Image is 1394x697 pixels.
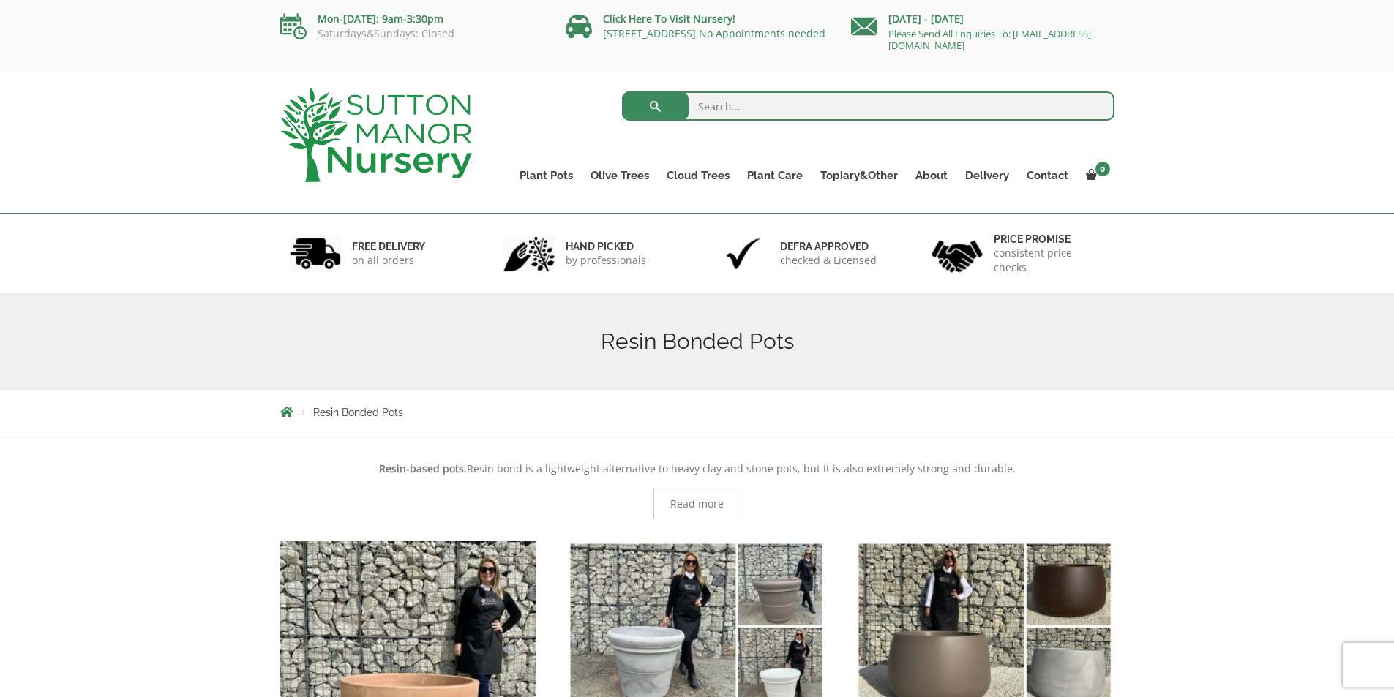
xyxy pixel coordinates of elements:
a: Contact [1018,165,1077,186]
p: on all orders [352,253,425,268]
h6: FREE DELIVERY [352,240,425,253]
a: 0 [1077,165,1114,186]
nav: Breadcrumbs [280,406,1114,418]
a: Please Send All Enquiries To: [EMAIL_ADDRESS][DOMAIN_NAME] [888,27,1091,52]
a: Topiary&Other [812,165,907,186]
p: Saturdays&Sundays: Closed [280,28,544,39]
a: Olive Trees [582,165,658,186]
p: checked & Licensed [780,253,877,268]
img: 1.jpg [290,235,341,272]
a: Click Here To Visit Nursery! [603,12,735,26]
a: About [907,165,956,186]
img: logo [280,88,472,182]
p: Mon-[DATE]: 9am-3:30pm [280,10,544,28]
a: Plant Care [738,165,812,186]
h6: Defra approved [780,240,877,253]
a: Delivery [956,165,1018,186]
p: Resin bond is a lightweight alternative to heavy clay and stone pots, but it is also extremely st... [280,460,1114,478]
p: [DATE] - [DATE] [851,10,1114,28]
span: Read more [670,499,724,509]
p: by professionals [566,253,646,268]
img: 3.jpg [718,235,769,272]
p: consistent price checks [994,246,1105,275]
span: Resin Bonded Pots [313,407,403,418]
h6: Price promise [994,233,1105,246]
a: Cloud Trees [658,165,738,186]
img: 2.jpg [503,235,555,272]
a: [STREET_ADDRESS] No Appointments needed [603,26,825,40]
span: 0 [1095,162,1110,176]
h6: hand picked [566,240,646,253]
img: 4.jpg [932,231,983,276]
h1: Resin Bonded Pots [280,328,1114,355]
strong: Resin-based pots. [379,461,467,475]
a: Plant Pots [511,165,582,186]
input: Search... [622,91,1114,121]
